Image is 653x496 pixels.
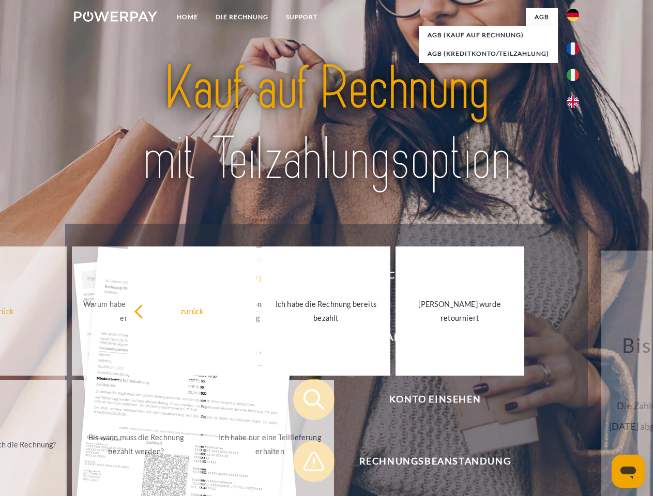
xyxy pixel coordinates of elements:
div: [PERSON_NAME] wurde retourniert [402,297,518,325]
div: Bis wann muss die Rechnung bezahlt werden? [78,430,194,458]
button: Rechnungsbeanstandung [293,441,562,482]
img: logo-powerpay-white.svg [74,11,157,22]
img: fr [567,42,579,55]
a: Home [168,8,207,26]
img: de [567,9,579,21]
a: DIE RECHNUNG [207,8,277,26]
button: Konto einsehen [293,379,562,420]
div: Warum habe ich eine Rechnung erhalten? [78,297,194,325]
span: Rechnungsbeanstandung [308,441,561,482]
a: SUPPORT [277,8,326,26]
iframe: Schaltfläche zum Öffnen des Messaging-Fensters [612,455,645,488]
div: Ich habe die Rechnung bereits bezahlt [268,297,384,325]
a: AGB (Kreditkonto/Teilzahlung) [419,44,558,63]
img: title-powerpay_de.svg [99,50,554,198]
img: en [567,96,579,108]
a: agb [526,8,558,26]
img: it [567,69,579,81]
div: zurück [134,304,250,318]
span: Konto einsehen [308,379,561,420]
div: Ich habe nur eine Teillieferung erhalten [212,430,328,458]
a: AGB (Kauf auf Rechnung) [419,26,558,44]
